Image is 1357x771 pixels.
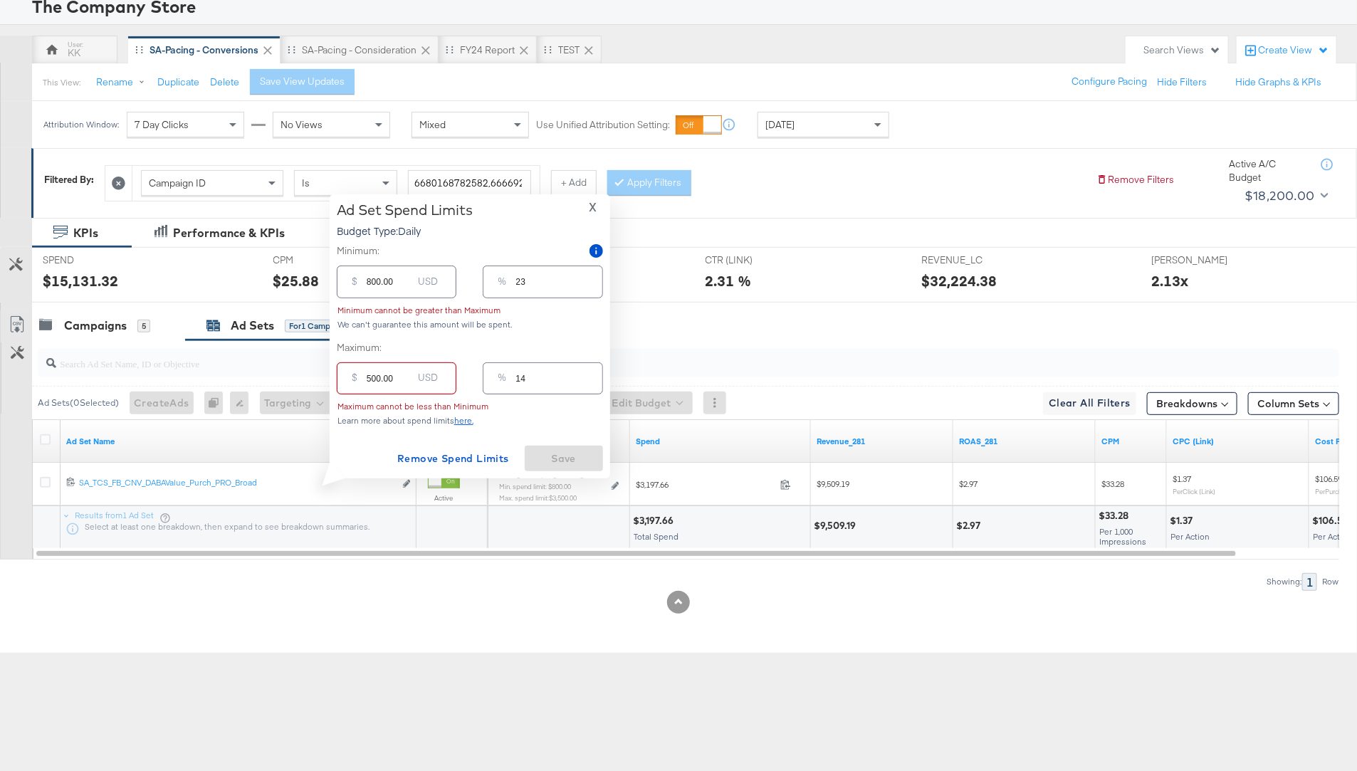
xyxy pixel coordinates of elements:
[302,177,310,189] span: Is
[66,436,411,447] a: Your Ad Set name.
[551,170,597,196] button: + Add
[135,46,143,53] div: Drag to reorder tab
[956,519,985,533] div: $2.97
[231,318,274,334] div: Ad Sets
[454,415,473,426] a: here.
[1302,573,1317,591] div: 1
[173,225,285,241] div: Performance & KPIs
[43,271,118,291] div: $15,131.32
[56,344,1220,372] input: Search Ad Set Name, ID or Objective
[1258,43,1329,58] div: Create View
[337,341,603,355] label: Maximum:
[337,224,473,238] p: Budget Type: Daily
[337,201,473,219] div: Ad Set Spend Limits
[337,305,501,315] div: Minimum cannot be greater than Maximum
[273,253,380,267] span: CPM
[288,46,295,53] div: Drag to reorder tab
[706,271,752,291] div: 2.31 %
[204,392,230,414] div: 0
[150,43,258,57] div: SA-Pacing - Conversions
[1143,43,1221,57] div: Search Views
[499,493,577,502] sub: Max. spend limit : $3,500.00
[633,514,678,528] div: $3,197.66
[44,173,94,187] div: Filtered By:
[73,225,98,241] div: KPIs
[281,118,323,131] span: No Views
[1170,531,1210,542] span: Per Action
[1099,526,1146,547] span: Per 1,000 Impressions
[959,478,978,489] span: $2.97
[285,320,351,332] div: for 1 Campaign
[337,244,379,258] label: Minimum:
[492,368,512,394] div: %
[273,271,320,291] div: $25.88
[135,118,189,131] span: 7 Day Clicks
[1147,392,1237,415] button: Breakdowns
[1173,487,1215,495] sub: Per Click (Link)
[38,397,119,409] div: Ad Sets ( 0 Selected)
[583,201,602,212] button: X
[337,402,489,411] div: Maximum cannot be less than Minimum
[1152,253,1259,267] span: [PERSON_NAME]
[817,436,948,447] a: Revenue_281
[86,70,160,95] button: Rename
[817,478,849,489] span: $9,509.19
[499,482,571,491] sub: Min. spend limit: $800.00
[636,436,805,447] a: The total amount spent to date.
[346,272,363,298] div: $
[43,120,120,130] div: Attribution Window:
[1245,185,1315,206] div: $18,200.00
[460,43,515,57] div: FY24 Report
[1101,436,1161,447] a: The average cost you've paid to have 1,000 impressions of your ad.
[68,46,81,60] div: KK
[43,77,80,88] div: This View:
[959,436,1090,447] a: ROAS_281
[1229,157,1307,184] div: Active A/C Budget
[589,197,597,217] span: X
[1062,69,1157,95] button: Configure Pacing
[1096,173,1174,187] button: Remove Filters
[43,253,150,267] span: SPEND
[149,177,206,189] span: Campaign ID
[765,118,795,131] span: [DATE]
[419,118,446,131] span: Mixed
[536,118,670,132] label: Use Unified Attribution Setting:
[157,75,199,89] button: Duplicate
[1170,514,1197,528] div: $1.37
[412,272,444,298] div: USD
[79,477,394,488] div: SA_TCS_FB_CNV_DABAValue_Purch_PRO_Broad
[1321,577,1339,587] div: Row
[137,320,150,332] div: 5
[544,46,552,53] div: Drag to reorder tab
[1312,514,1353,528] div: $106.59
[492,272,512,298] div: %
[337,416,603,426] div: Learn more about spend limits
[1157,75,1207,89] button: Hide Filters
[636,479,775,490] span: $3,197.66
[1152,271,1189,291] div: 2.13x
[397,450,509,468] span: Remove Spend Limits
[814,519,860,533] div: $9,509.19
[1248,392,1339,415] button: Column Sets
[412,368,444,394] div: USD
[634,531,678,542] span: Total Spend
[446,46,454,53] div: Drag to reorder tab
[1049,394,1131,412] span: Clear All Filters
[558,43,580,57] div: TEST
[79,477,394,492] a: SA_TCS_FB_CNV_DABAValue_Purch_PRO_Broad
[1239,184,1331,207] button: $18,200.00
[428,493,460,503] label: Active
[1173,473,1191,484] span: $1.37
[706,253,812,267] span: CTR (LINK)
[1266,577,1302,587] div: Showing:
[1101,478,1124,489] span: $33.28
[1315,487,1353,495] sub: Per Purchase
[64,318,127,334] div: Campaigns
[1043,392,1136,415] button: Clear All Filters
[1235,75,1321,89] button: Hide Graphs & KPIs
[921,271,997,291] div: $32,224.38
[1313,531,1352,542] span: Per Action
[1173,436,1304,447] a: The average cost for each link click you've received from your ad.
[921,253,1028,267] span: REVENUE_LC
[1315,473,1342,484] span: $106.59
